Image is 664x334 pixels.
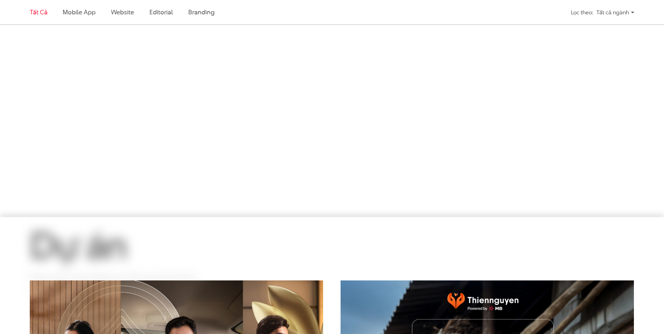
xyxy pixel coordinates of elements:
[596,6,634,19] div: Tất cả ngành
[111,8,134,16] a: Website
[571,6,593,19] div: Lọc theo:
[63,8,95,16] a: Mobile app
[30,8,47,16] a: Tất cả
[188,8,214,16] a: Branding
[149,8,173,16] a: Editorial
